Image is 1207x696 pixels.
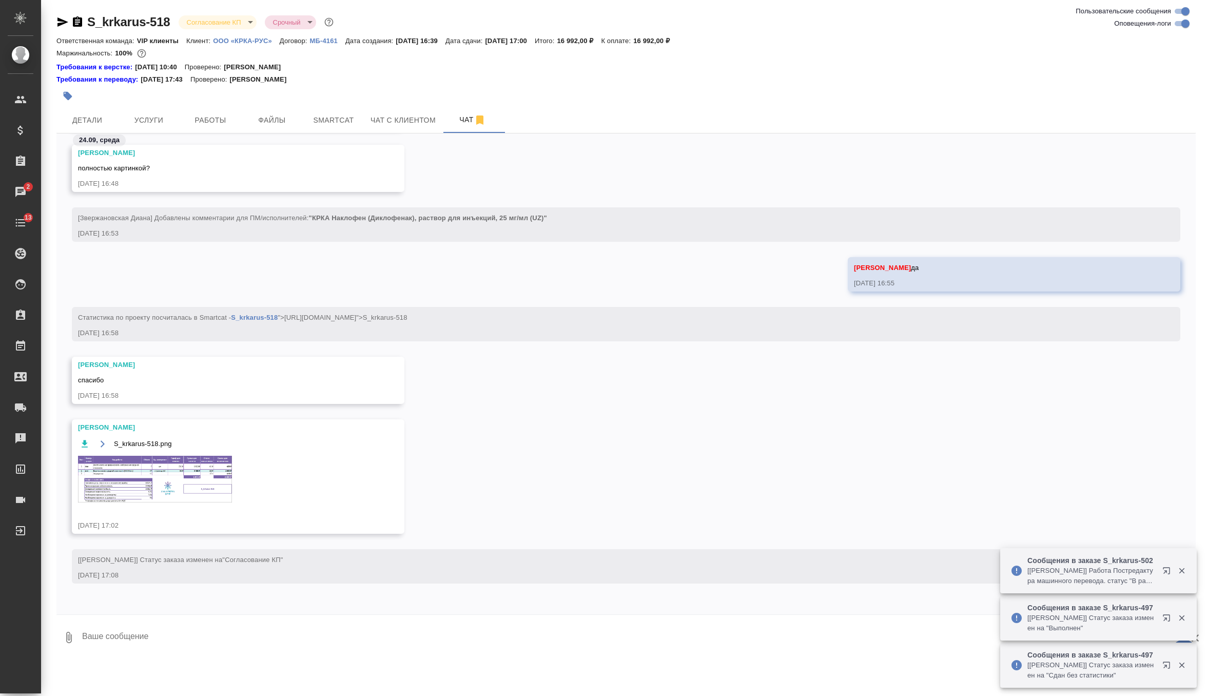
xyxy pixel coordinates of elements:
span: Пользовательские сообщения [1076,6,1171,16]
button: Срочный [270,18,304,27]
p: Сообщения в заказе S_krkarus-497 [1027,603,1156,613]
span: Smartcat [309,114,358,127]
span: Услуги [124,114,173,127]
p: Проверено: [185,62,224,72]
p: [DATE] 17:43 [141,74,190,85]
span: Работы [186,114,235,127]
span: [[PERSON_NAME]] Статус заказа изменен на [78,556,283,564]
span: [PERSON_NAME] [854,264,911,272]
button: Открыть в новой вкладке [1156,608,1181,632]
p: Дата создания: [345,37,396,45]
p: 16 992,00 ₽ [557,37,601,45]
svg: Отписаться [474,114,486,126]
p: 24.09, среда [79,135,120,145]
span: "Согласование КП" [222,556,283,564]
button: Доп статусы указывают на важность/срочность заказа [322,15,336,29]
p: 100% [115,49,135,57]
div: Согласование КП [265,15,316,29]
p: VIP клиенты [137,37,186,45]
div: Нажми, чтобы открыть папку с инструкцией [56,62,135,72]
button: Открыть в новой вкладке [1156,560,1181,585]
p: [DATE] 10:40 [135,62,185,72]
span: [Звержановская Диана] Добавлены комментарии для ПМ/исполнителей: [78,214,547,222]
span: S_krkarus-518.png [114,439,172,449]
button: Закрыть [1171,566,1192,575]
span: Cтатистика по проекту посчиталась в Smartcat - ">[URL][DOMAIN_NAME]">S_krkarus-518 [78,314,407,321]
span: спасибо [78,376,104,384]
p: [PERSON_NAME] [224,62,288,72]
p: [DATE] 17:00 [485,37,535,45]
a: Требования к верстке: [56,62,135,72]
div: Согласование КП [179,15,257,29]
button: 0.00 RUB; [135,47,148,60]
a: 2 [3,179,38,205]
span: Детали [63,114,112,127]
p: Маржинальность: [56,49,115,57]
div: [DATE] 17:02 [78,520,368,531]
a: S_krkarus-518 [231,314,278,321]
div: [DATE] 16:55 [854,278,1144,288]
span: Оповещения-логи [1114,18,1171,29]
span: Файлы [247,114,297,127]
button: Закрыть [1171,661,1192,670]
div: [PERSON_NAME] [78,360,368,370]
div: [PERSON_NAME] [78,422,368,433]
p: Клиент: [186,37,213,45]
p: Дата сдачи: [445,37,485,45]
span: 2 [20,182,36,192]
a: ООО «КРКА-РУС» [213,36,280,45]
p: К оплате: [601,37,633,45]
span: "КРКА Наклофен (Диклофенак), раствор для инъекций, 25 мг/мл (UZ)" [309,214,547,222]
p: [PERSON_NAME] [229,74,294,85]
a: Требования к переводу: [56,74,141,85]
p: ООО «КРКА-РУС» [213,37,280,45]
div: [PERSON_NAME] [78,148,368,158]
p: [[PERSON_NAME]] Статус заказа изменен на "Сдан без статистики" [1027,660,1156,681]
img: S_krkarus-518.png [78,456,232,502]
button: Открыть на драйве [96,438,109,451]
a: 13 [3,210,38,236]
p: [DATE] 16:39 [396,37,445,45]
a: S_krkarus-518 [87,15,170,29]
button: Добавить тэг [56,85,79,107]
span: полностью картинкой? [78,164,150,172]
button: Скопировать ссылку для ЯМессенджера [56,16,69,28]
div: [DATE] 16:53 [78,228,1144,239]
span: да [854,264,919,272]
span: Чат [448,113,497,126]
p: Договор: [280,37,310,45]
button: Закрыть [1171,613,1192,623]
p: 16 992,00 ₽ [633,37,677,45]
p: [[PERSON_NAME]] Статус заказа изменен на "Выполнен" [1027,613,1156,633]
span: Чат с клиентом [371,114,436,127]
p: Проверено: [190,74,230,85]
div: Нажми, чтобы открыть папку с инструкцией [56,74,141,85]
span: 13 [18,212,38,223]
p: Итого: [535,37,557,45]
div: [DATE] 16:48 [78,179,368,189]
p: Ответственная команда: [56,37,137,45]
button: Скопировать ссылку [71,16,84,28]
p: Сообщения в заказе S_krkarus-502 [1027,555,1156,566]
button: Согласование КП [184,18,244,27]
button: Скачать [78,438,91,451]
p: Сообщения в заказе S_krkarus-497 [1027,650,1156,660]
div: [DATE] 16:58 [78,328,1144,338]
div: [DATE] 17:08 [78,570,1144,581]
button: Открыть в новой вкладке [1156,655,1181,680]
p: [[PERSON_NAME]] Работа Постредактура машинного перевода. статус "В работе" [1027,566,1156,586]
div: [DATE] 16:58 [78,391,368,401]
p: МБ-4161 [310,37,345,45]
a: МБ-4161 [310,36,345,45]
